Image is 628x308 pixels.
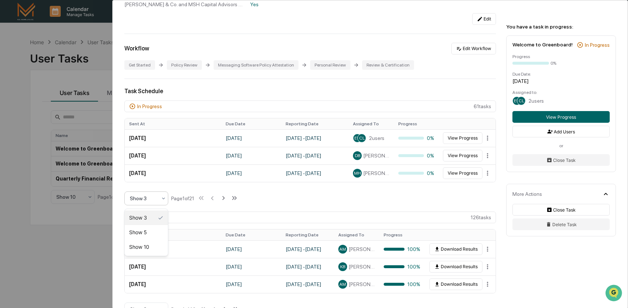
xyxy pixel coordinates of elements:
[512,154,610,166] button: Close Task
[354,171,361,176] span: MH
[221,164,281,182] td: [DATE]
[339,247,346,252] span: AM
[443,150,482,161] button: View Progress
[384,246,420,252] div: 100%
[384,264,420,270] div: 100%
[363,153,390,159] span: [PERSON_NAME]
[340,264,345,269] span: KB
[125,164,221,182] td: [DATE]
[4,103,49,116] a: 🔎Data Lookup
[398,170,435,176] div: 0%
[605,284,624,304] iframe: Open customer support
[125,275,221,293] td: [DATE]
[512,204,610,216] button: Close Task
[512,111,610,123] button: View Progress
[125,147,221,164] td: [DATE]
[398,135,435,141] div: 0%
[281,258,334,275] td: [DATE] - [DATE]
[124,100,496,112] div: 61 task s
[221,129,281,147] td: [DATE]
[125,210,168,225] div: Show 3
[124,88,496,95] div: Task Schedule
[394,118,439,129] th: Progress
[52,123,89,129] a: Powered byPylon
[281,129,349,147] td: [DATE] - [DATE]
[512,143,610,148] div: or
[362,60,414,70] div: Review & Certification
[354,136,360,141] span: EU
[310,60,350,70] div: Personal Review
[429,243,482,255] button: Download Results
[339,282,346,287] span: AM
[281,118,349,129] th: Reporting Date
[60,92,91,99] span: Attestations
[384,281,420,287] div: 100%
[349,246,375,252] span: [PERSON_NAME]
[281,164,349,182] td: [DATE] - [DATE]
[221,118,281,129] th: Due Date
[349,264,375,270] span: [PERSON_NAME]
[281,147,349,164] td: [DATE] - [DATE]
[514,98,520,103] span: EU
[124,212,496,223] div: 126 task s
[443,167,482,179] button: View Progress
[50,89,94,102] a: 🗄️Attestations
[398,153,435,159] div: 0%
[512,218,610,230] button: Delete Task
[369,135,384,141] span: 2 users
[221,147,281,164] td: [DATE]
[221,258,281,275] td: [DATE]
[512,42,573,47] div: Welcome to Greenboard!
[349,281,375,287] span: [PERSON_NAME]
[512,54,610,59] div: Progress
[25,63,93,69] div: We're available if you need us!
[15,106,46,113] span: Data Lookup
[125,118,221,129] th: Sent At
[25,56,120,63] div: Start new chat
[214,60,298,70] div: Messaging Software Policy Attestation
[429,261,482,273] button: Download Results
[221,229,281,240] th: Due Date
[221,240,281,258] td: [DATE]
[4,89,50,102] a: 🖐️Preclearance
[221,275,281,293] td: [DATE]
[15,92,47,99] span: Preclearance
[137,103,162,109] div: In Progress
[359,136,365,141] span: CL
[512,78,610,84] div: [DATE]
[334,229,379,240] th: Assigned To
[550,61,556,66] div: 0%
[429,278,482,290] button: Download Results
[125,258,221,275] td: [DATE]
[355,153,360,158] span: DB
[167,60,202,70] div: Policy Review
[124,60,155,70] div: Get Started
[171,195,194,201] div: Page 1 of 21
[379,229,425,240] th: Progress
[512,126,610,137] button: Add Users
[519,98,524,103] span: CL
[125,240,221,258] td: [DATE]
[349,118,394,129] th: Assigned To
[506,24,616,30] div: You have a task in progress:
[7,15,133,27] p: How can we help?
[124,45,149,52] div: Workflow
[443,132,482,144] button: View Progress
[585,42,610,48] div: In Progress
[363,170,390,176] span: [PERSON_NAME]
[512,90,610,95] div: Assigned to:
[512,191,542,197] div: More Actions
[73,124,89,129] span: Pylon
[7,93,13,99] div: 🖐️
[125,240,168,254] div: Show 10
[125,225,168,240] div: Show 5
[7,56,20,69] img: 1746055101610-c473b297-6a78-478c-a979-82029cc54cd1
[53,93,59,99] div: 🗄️
[124,58,133,67] button: Start new chat
[472,13,496,25] button: Edit
[7,107,13,113] div: 🔎
[124,1,244,7] div: [PERSON_NAME] & Co. and MSH Capital Advisors will be using Greenboard as a new compliance platfor...
[250,1,370,7] div: Yes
